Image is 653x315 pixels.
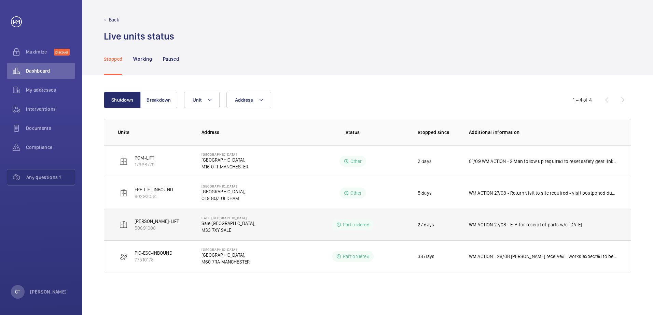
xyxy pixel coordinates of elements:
[120,189,128,197] img: elevator.svg
[104,30,174,43] h1: Live units status
[202,156,248,163] p: [GEOGRAPHIC_DATA],
[135,218,179,225] p: [PERSON_NAME]-LIFT
[469,253,617,260] p: WM ACTION - 26/08 [PERSON_NAME] received - works expected to be complete w/c 01/09
[135,154,155,161] p: POM-LIFT
[135,256,172,263] p: 77510178
[343,253,370,260] p: Part ordered
[202,152,248,156] p: [GEOGRAPHIC_DATA]
[418,158,432,165] p: 2 days
[135,193,173,200] p: 80293034
[135,186,173,193] p: FRE-LIFT INBOUND
[26,125,75,132] span: Documents
[140,92,177,108] button: Breakdown
[418,253,434,260] p: 38 days
[135,225,179,231] p: 50691008
[120,252,128,260] img: escalator.svg
[26,174,75,181] span: Any questions ?
[104,56,122,62] p: Stopped
[202,188,245,195] p: [GEOGRAPHIC_DATA],
[350,190,362,196] p: Other
[118,129,191,136] p: Units
[30,288,67,295] p: [PERSON_NAME]
[54,49,70,56] span: Discover
[26,87,75,93] span: My addresses
[193,97,202,103] span: Unit
[26,144,75,151] span: Compliance
[418,129,458,136] p: Stopped since
[15,288,20,295] p: CT
[120,157,128,165] img: elevator.svg
[163,56,179,62] p: Paused
[202,258,250,265] p: M60 7RA MANCHESTER
[202,184,245,188] p: [GEOGRAPHIC_DATA]
[104,92,141,108] button: Shutdown
[573,96,592,103] div: 1 – 4 of 4
[135,161,155,168] p: 17938779
[469,221,582,228] p: WM ACTION 27/08 - ETA for receipt of parts w/c [DATE]
[120,221,128,229] img: elevator.svg
[26,48,54,55] span: Maximize
[184,92,220,108] button: Unit
[202,227,255,234] p: M33 7XY SALE
[26,106,75,112] span: Interventions
[202,129,298,136] p: Address
[226,92,271,108] button: Address
[418,221,434,228] p: 27 days
[202,252,250,258] p: [GEOGRAPHIC_DATA],
[350,158,362,165] p: Other
[469,158,617,165] p: 01/09 WM ACTION - 2 Man follow up required to reset safety gear linkage as not moving back to neu...
[202,163,248,170] p: M16 0TT MANCHESTER
[343,221,370,228] p: Part ordered
[469,129,617,136] p: Additional information
[133,56,152,62] p: Working
[303,129,402,136] p: Status
[109,16,119,23] p: Back
[202,247,250,252] p: [GEOGRAPHIC_DATA]
[26,67,75,74] span: Dashboard
[469,190,617,196] p: WM ACTION 27/08 - Return visit to site required - visit postponed due to torrential weather condi...
[202,220,255,227] p: Sale [GEOGRAPHIC_DATA],
[135,250,172,256] p: PIC-ESC-INBOUND
[418,190,432,196] p: 5 days
[202,195,245,202] p: OL9 8QZ OLDHAM
[235,97,253,103] span: Address
[202,216,255,220] p: Sale [GEOGRAPHIC_DATA]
